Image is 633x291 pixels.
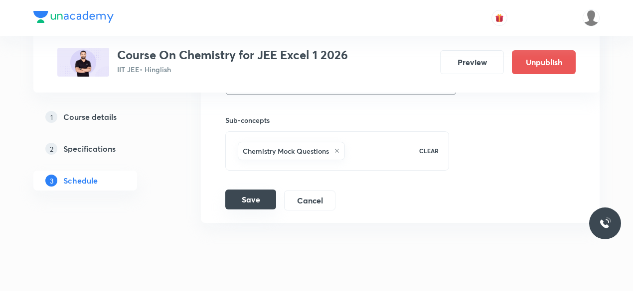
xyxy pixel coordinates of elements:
h5: Course details [63,111,117,123]
p: 1 [45,111,57,123]
a: 2Specifications [33,139,169,159]
button: Preview [440,50,504,74]
img: avatar [495,13,504,22]
p: IIT JEE • Hinglish [117,64,348,75]
h6: Sub-concepts [225,115,449,125]
img: FFE0BAF5-0F57-4C91-9FB6-2AB8627C075D_plus.png [57,48,109,77]
h6: Chemistry Mock Questions [243,146,329,156]
button: Cancel [284,191,335,210]
button: Save [225,190,276,209]
a: Company Logo [33,11,114,25]
img: Dinesh Kumar [583,9,600,26]
p: CLEAR [419,146,439,155]
h5: Specifications [63,143,116,155]
p: 3 [45,175,57,187]
a: 1Course details [33,107,169,127]
h3: Course On Chemistry for JEE Excel 1 2026 [117,48,348,62]
button: avatar [491,10,507,26]
button: Unpublish [512,50,576,74]
h5: Schedule [63,175,98,187]
img: ttu [599,217,611,229]
p: 2 [45,143,57,155]
img: Company Logo [33,11,114,23]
